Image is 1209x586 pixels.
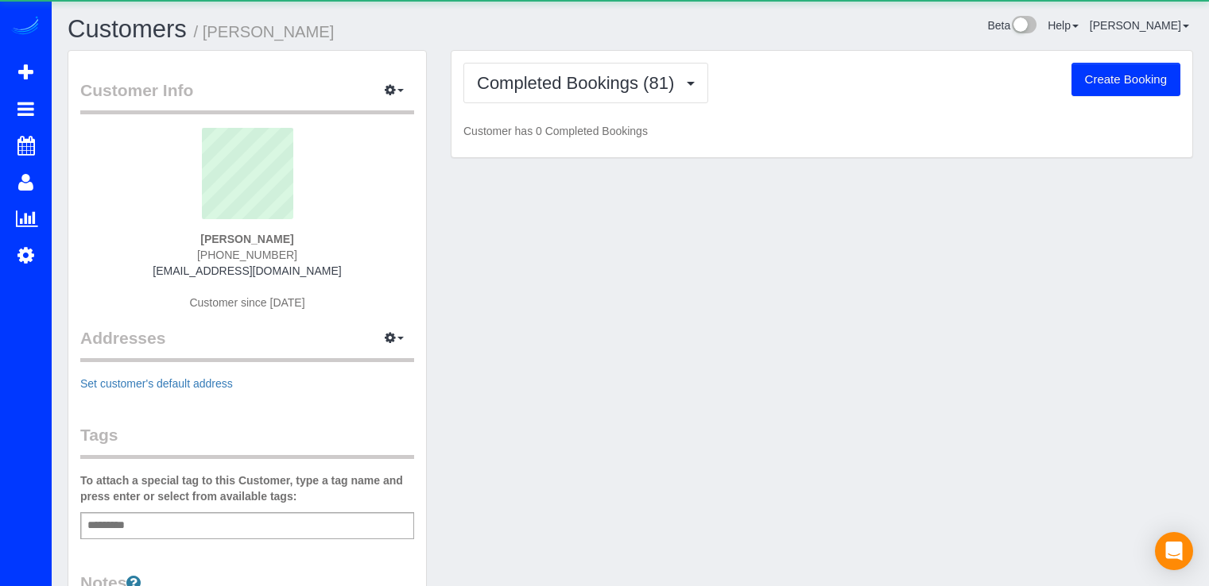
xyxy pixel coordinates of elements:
a: [EMAIL_ADDRESS][DOMAIN_NAME] [153,264,341,277]
div: Open Intercom Messenger [1155,532,1193,570]
a: Beta [987,19,1037,32]
a: Help [1048,19,1079,32]
a: Customers [68,15,187,43]
img: Automaid Logo [10,16,41,38]
span: [PHONE_NUMBER] [197,249,297,261]
label: To attach a special tag to this Customer, type a tag name and press enter or select from availabl... [80,472,414,504]
button: Create Booking [1071,63,1180,96]
a: [PERSON_NAME] [1090,19,1189,32]
p: Customer has 0 Completed Bookings [463,123,1180,139]
legend: Customer Info [80,79,414,114]
small: / [PERSON_NAME] [194,23,335,40]
a: Set customer's default address [80,377,233,390]
button: Completed Bookings (81) [463,63,708,103]
span: Customer since [DATE] [189,296,304,309]
span: Completed Bookings (81) [477,73,682,93]
img: New interface [1010,16,1037,37]
strong: [PERSON_NAME] [200,233,293,245]
legend: Tags [80,423,414,459]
